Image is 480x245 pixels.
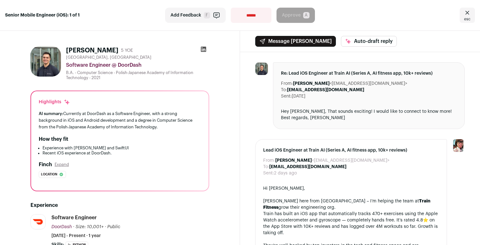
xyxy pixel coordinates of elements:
[263,157,275,164] dt: From:
[287,88,364,92] b: [EMAIL_ADDRESS][DOMAIN_NAME]
[263,147,439,153] span: Lead iOS Engineer at Train AI (Series A, AI fitness app, 10k+ reviews)
[263,170,274,176] dt: Sent:
[5,12,80,18] strong: Senior Mobile Engineer (iOS): 1 of 1
[73,225,103,229] span: · Size: 10,001+
[274,170,297,176] dd: 2 days ago
[30,46,61,77] img: f3f88fe3f0771ce37c3c2a10bf306fc95d6e37d087055d5d64d47d7c96bf8112.jpg
[43,151,201,156] li: Recent iOS experience at DoorDash.
[263,198,439,211] div: [PERSON_NAME] here from [GEOGRAPHIC_DATA] – I’m helping the team at grow their engineering org.
[255,62,268,75] img: f3f88fe3f0771ce37c3c2a10bf306fc95d6e37d087055d5d64d47d7c96bf8112.jpg
[204,12,210,18] span: F
[55,162,69,167] button: Expand
[293,81,330,86] b: [PERSON_NAME]
[41,171,57,178] span: Location
[51,233,101,239] span: [DATE] - Present · 1 year
[107,225,120,229] span: Public
[263,211,439,236] div: Train has built an iOS app that automatically tracks 470+ exercises using the Apple Watch acceler...
[293,80,407,87] dd: <[EMAIL_ADDRESS][DOMAIN_NAME]>
[51,214,97,221] div: Software Engineer
[460,8,475,23] a: Close
[165,8,226,23] button: Add Feedback F
[39,110,201,130] div: Currently at DoorDash as a Software Engineer, with a strong background in iOS and Android develop...
[39,112,63,116] span: AI summary:
[275,158,312,163] b: [PERSON_NAME]
[66,70,209,80] div: B.A. - Computer Science - Polish-Japanese Academy of Information Technology - 2021
[255,36,336,47] button: Message [PERSON_NAME]
[281,70,457,77] span: Re: Lead iOS Engineer at Train AI (Series A, AI fitness app, 10k+ reviews)
[31,214,45,229] img: fc24801c44fb5e30c1cefb02b2de4e005abff2e91624e73b9db046a12221a0e4.jpg
[464,17,470,22] span: esc
[170,12,201,18] span: Add Feedback
[275,157,390,164] dd: <[EMAIL_ADDRESS][DOMAIN_NAME]>
[269,165,346,169] b: [EMAIL_ADDRESS][DOMAIN_NAME]
[43,146,201,151] li: Experience with [PERSON_NAME] and SwiftUI
[121,47,133,54] div: 5 YOE
[39,99,70,105] div: Highlights
[66,55,151,60] span: [GEOGRAPHIC_DATA], [GEOGRAPHIC_DATA]
[281,80,293,87] dt: From:
[341,36,397,47] button: Auto-draft reply
[281,108,457,121] div: Hey [PERSON_NAME], That sounds exciting! I would like to connect to know more! Best regards, [PER...
[51,225,72,229] span: DoorDash
[66,61,209,69] div: Software Engineer @ DoorDash
[66,46,118,55] h1: [PERSON_NAME]
[39,161,52,168] h2: Finch
[292,93,305,99] dd: [DATE]
[105,224,106,230] span: ·
[39,135,68,143] h2: How they fit
[263,185,439,192] div: Hi [PERSON_NAME],
[263,164,269,170] dt: To:
[452,139,465,152] img: 14759586-medium_jpg
[30,201,209,209] h2: Experience
[281,87,287,93] dt: To:
[281,93,292,99] dt: Sent:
